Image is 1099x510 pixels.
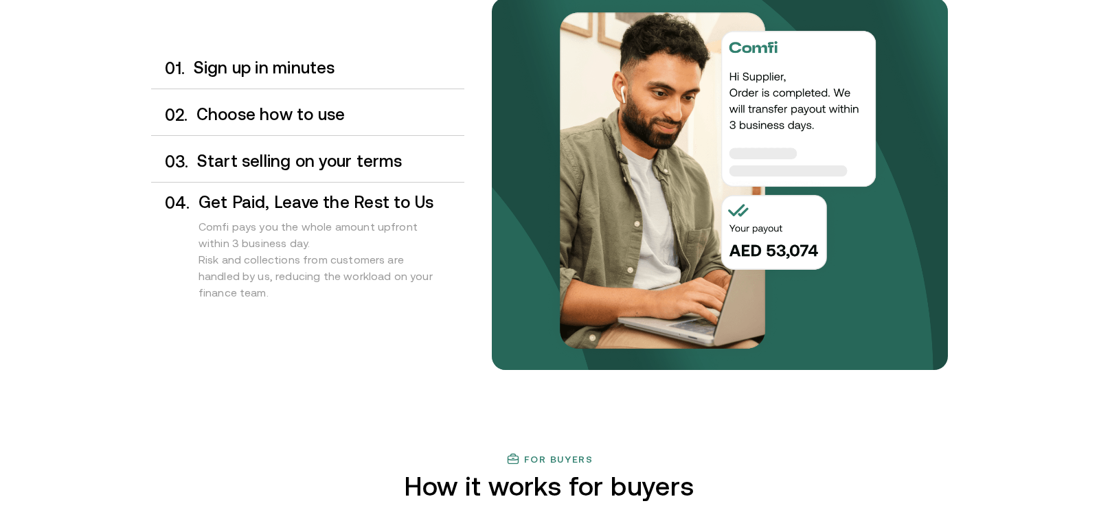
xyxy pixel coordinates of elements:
[196,106,464,124] h3: Choose how to use
[151,152,189,171] div: 0 3 .
[194,59,464,77] h3: Sign up in minutes
[151,106,188,124] div: 0 2 .
[506,452,520,466] img: finance
[524,454,593,465] h3: For buyers
[151,194,190,314] div: 0 4 .
[350,472,750,501] h2: How it works for buyers
[197,152,464,170] h3: Start selling on your terms
[199,194,464,211] h3: Get Paid, Leave the Rest to Us
[151,59,185,78] div: 0 1 .
[199,211,464,314] div: Comfi pays you the whole amount upfront within 3 business day. Risk and collections from customer...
